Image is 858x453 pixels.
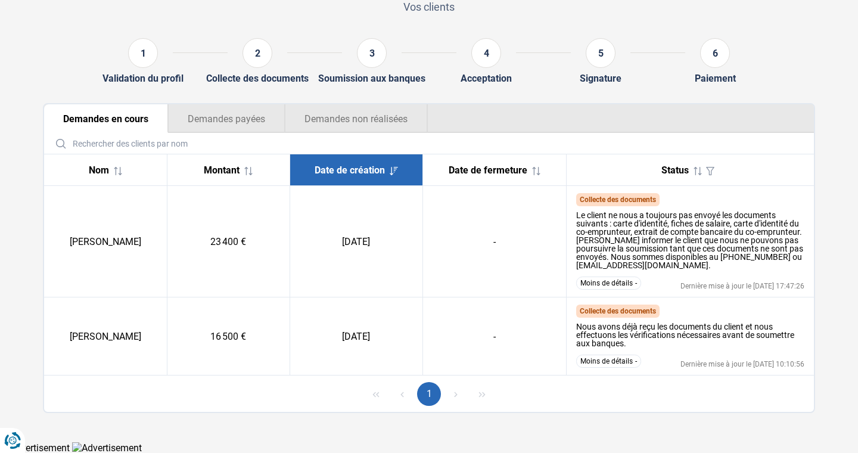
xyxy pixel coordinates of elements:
button: Page 1 [417,382,441,406]
div: Acceptation [461,73,512,84]
button: Next Page [444,382,468,406]
button: Demandes payées [168,104,285,133]
span: Date de création [315,165,385,176]
div: 6 [700,38,730,68]
button: Previous Page [390,382,414,406]
div: 2 [243,38,272,68]
button: Last Page [470,382,494,406]
td: [PERSON_NAME] [44,297,167,376]
span: Date de fermeture [449,165,527,176]
div: 5 [586,38,615,68]
div: Validation du profil [102,73,184,84]
td: [PERSON_NAME] [44,186,167,297]
span: Collecte des documents [580,196,656,204]
span: Montant [204,165,240,176]
td: 23 400 € [167,186,290,297]
td: [DATE] [290,186,422,297]
div: Signature [580,73,621,84]
div: Collecte des documents [206,73,309,84]
button: Demandes non réalisées [285,104,428,133]
div: 3 [357,38,387,68]
button: Moins de détails [576,355,641,368]
div: Paiement [695,73,736,84]
span: Status [661,165,689,176]
td: [DATE] [290,297,422,376]
td: 16 500 € [167,297,290,376]
div: 4 [471,38,501,68]
button: First Page [364,382,388,406]
span: Nom [89,165,109,176]
div: Le client ne nous a toujours pas envoyé les documents suivants : carte d'identité, fiches de sala... [576,211,805,269]
div: Dernière mise à jour le [DATE] 10:10:56 [680,361,804,368]
div: Dernière mise à jour le [DATE] 17:47:26 [680,283,804,290]
td: - [422,186,566,297]
input: Rechercher des clients par nom [49,133,809,154]
button: Demandes en cours [44,104,168,133]
div: Nous avons déjà reçu les documents du client et nous effectuons les vérifications nécessaires ava... [576,322,805,347]
button: Moins de détails [576,277,641,290]
div: 1 [128,38,158,68]
td: - [422,297,566,376]
div: Soumission aux banques [318,73,425,84]
span: Collecte des documents [580,307,656,315]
